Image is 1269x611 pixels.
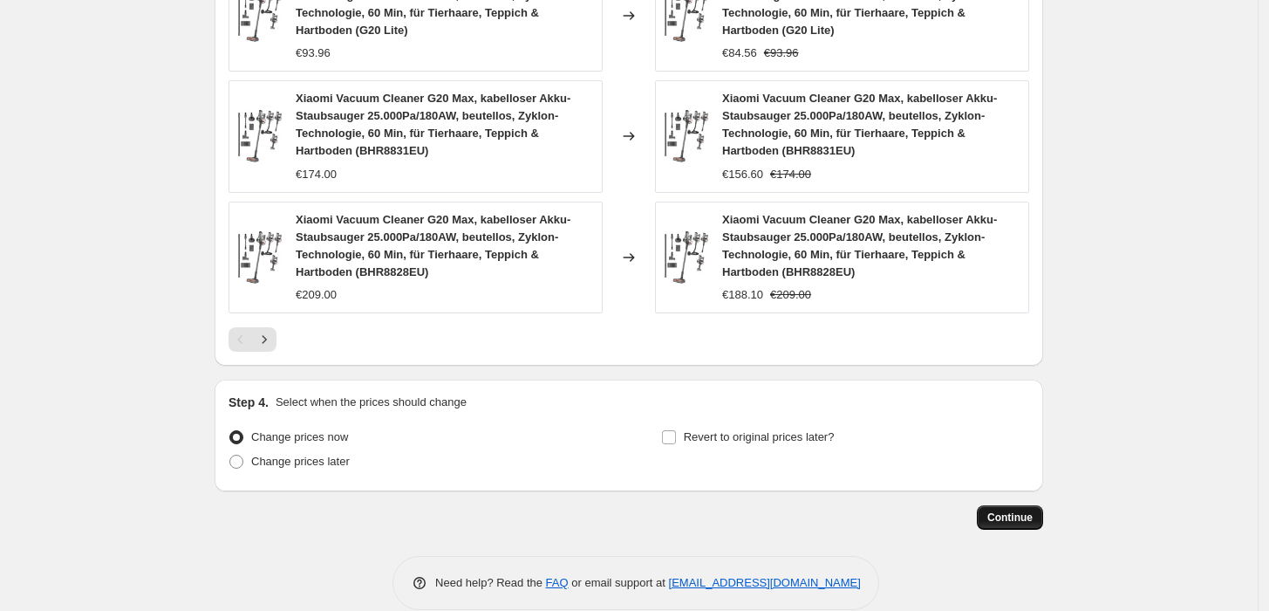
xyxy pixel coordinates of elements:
[435,576,546,589] span: Need help? Read the
[684,430,835,443] span: Revert to original prices later?
[238,231,282,284] img: 71reg1J0PwL._AC_SL1500_80x.jpg
[569,576,669,589] span: or email support at
[722,286,763,304] div: €188.10
[722,45,757,62] div: €84.56
[546,576,569,589] a: FAQ
[229,327,276,352] nav: Pagination
[296,286,337,304] div: €209.00
[770,286,811,304] strike: €209.00
[665,231,708,284] img: 71reg1J0PwL._AC_SL1500_80x.jpg
[251,430,348,443] span: Change prices now
[977,505,1043,530] button: Continue
[252,327,276,352] button: Next
[669,576,861,589] a: [EMAIL_ADDRESS][DOMAIN_NAME]
[276,394,467,411] p: Select when the prices should change
[296,92,570,157] span: Xiaomi Vacuum Cleaner G20 Max, kabelloser Akku-Staubsauger 25.000Pa/180AW, beutellos, Zyklon-Tech...
[251,455,350,468] span: Change prices later
[296,213,570,278] span: Xiaomi Vacuum Cleaner G20 Max, kabelloser Akku-Staubsauger 25.000Pa/180AW, beutellos, Zyklon-Tech...
[764,45,799,62] strike: €93.96
[987,511,1033,525] span: Continue
[722,166,763,183] div: €156.60
[229,394,269,411] h2: Step 4.
[296,166,337,183] div: €174.00
[770,166,811,183] strike: €174.00
[665,110,708,162] img: 71reg1J0PwL._AC_SL1500_80x.jpg
[238,110,282,162] img: 71reg1J0PwL._AC_SL1500_80x.jpg
[296,45,331,62] div: €93.96
[722,92,997,157] span: Xiaomi Vacuum Cleaner G20 Max, kabelloser Akku-Staubsauger 25.000Pa/180AW, beutellos, Zyklon-Tech...
[722,213,997,278] span: Xiaomi Vacuum Cleaner G20 Max, kabelloser Akku-Staubsauger 25.000Pa/180AW, beutellos, Zyklon-Tech...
